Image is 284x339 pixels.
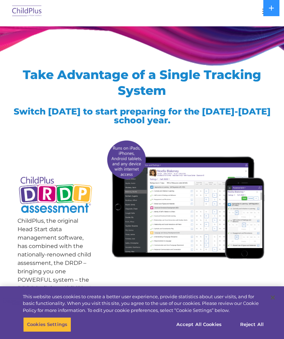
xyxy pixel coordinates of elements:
[23,317,71,332] button: Cookies Settings
[173,317,225,332] button: Accept All Cookies
[18,217,91,292] span: ChildPlus, the original Head Start data management software, has combined with the nationally-ren...
[23,67,261,98] span: Take Advantage of a Single Tracking System
[265,290,280,305] button: Close
[18,172,94,219] img: Copyright - DRDP Logo
[11,3,43,20] img: ChildPlus by Procare Solutions
[104,137,266,262] img: All-devices
[14,106,271,125] span: Switch [DATE] to start preparing for the [DATE]-[DATE] school year.
[23,293,264,314] div: This website uses cookies to create a better user experience, provide statistics about user visit...
[230,317,274,332] button: Reject All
